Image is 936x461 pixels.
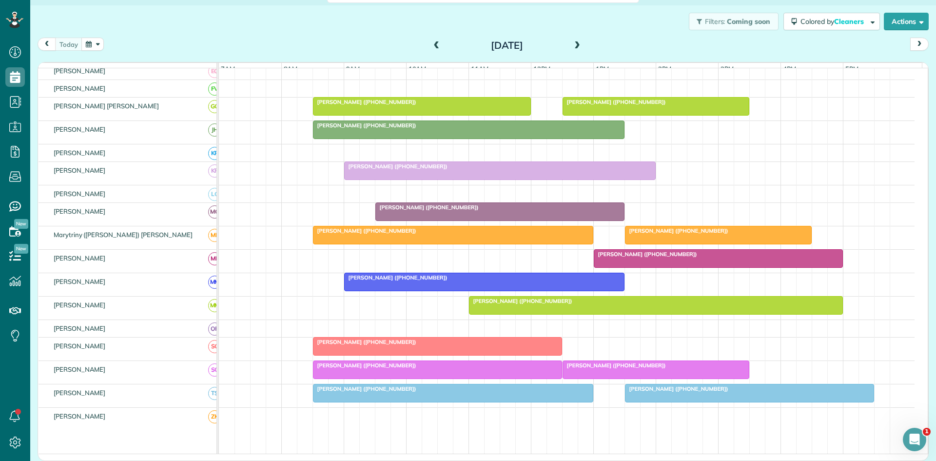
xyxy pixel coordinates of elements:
span: 11am [469,65,491,73]
h2: [DATE] [446,40,568,51]
span: 4pm [781,65,798,73]
span: [PERSON_NAME] ([PHONE_NUMBER]) [562,362,666,369]
span: GG [208,100,221,113]
span: [PERSON_NAME] [52,190,108,198]
span: [PERSON_NAME] [52,166,108,174]
span: JH [208,123,221,137]
span: [PERSON_NAME] [52,207,108,215]
span: 3pm [719,65,736,73]
span: TS [208,387,221,400]
span: [PERSON_NAME] ([PHONE_NUMBER]) [312,227,417,234]
span: MM [208,276,221,289]
span: [PERSON_NAME] [52,84,108,92]
span: SC [208,363,221,377]
span: [PERSON_NAME] [52,67,108,75]
span: 1pm [594,65,611,73]
span: EG [208,65,221,78]
span: [PERSON_NAME] ([PHONE_NUMBER]) [375,204,479,211]
span: [PERSON_NAME] ([PHONE_NUMBER]) [468,298,573,304]
span: Coming soon [727,17,771,26]
span: [PERSON_NAME] ([PHONE_NUMBER]) [562,99,666,105]
span: [PERSON_NAME] ([PHONE_NUMBER]) [624,227,729,234]
span: Cleaners [834,17,865,26]
span: [PERSON_NAME] [52,301,108,309]
span: [PERSON_NAME] ([PHONE_NUMBER]) [312,362,417,369]
span: Filters: [705,17,725,26]
span: KR [208,147,221,160]
iframe: Intercom live chat [903,428,926,451]
span: [PERSON_NAME] ([PHONE_NUMBER]) [593,251,698,258]
span: 5pm [843,65,860,73]
span: [PERSON_NAME] [52,149,108,157]
span: [PERSON_NAME] ([PHONE_NUMBER]) [344,163,448,170]
span: LC [208,188,221,201]
span: 1 [923,428,931,436]
span: ME [208,229,221,242]
span: 9am [344,65,362,73]
span: Colored by [800,17,867,26]
span: 12pm [531,65,552,73]
span: ML [208,252,221,265]
button: Actions [884,13,929,30]
span: [PERSON_NAME] ([PHONE_NUMBER]) [312,339,417,345]
span: [PERSON_NAME] [52,389,108,397]
span: 8am [282,65,300,73]
span: SC [208,340,221,353]
span: [PERSON_NAME] [52,324,108,332]
span: ZK [208,410,221,423]
span: [PERSON_NAME] [52,254,108,262]
span: New [14,244,28,254]
span: FV [208,82,221,96]
span: OR [208,322,221,336]
span: KR [208,164,221,178]
span: Marytriny ([PERSON_NAME]) [PERSON_NAME] [52,231,195,239]
button: Colored byCleaners [783,13,880,30]
span: [PERSON_NAME] ([PHONE_NUMBER]) [312,99,417,105]
span: [PERSON_NAME] [52,125,108,133]
span: [PERSON_NAME] ([PHONE_NUMBER]) [312,122,417,129]
span: 2pm [656,65,673,73]
span: [PERSON_NAME] [52,342,108,350]
span: MG [208,205,221,219]
span: 7am [219,65,237,73]
button: today [55,38,82,51]
span: 10am [407,65,429,73]
span: [PERSON_NAME] [52,278,108,285]
span: New [14,219,28,229]
span: [PERSON_NAME] [52,365,108,373]
span: [PERSON_NAME] ([PHONE_NUMBER]) [344,274,448,281]
span: MM [208,299,221,312]
button: prev [38,38,56,51]
span: [PERSON_NAME] [52,412,108,420]
span: [PERSON_NAME] ([PHONE_NUMBER]) [624,385,729,392]
span: [PERSON_NAME] ([PHONE_NUMBER]) [312,385,417,392]
button: next [910,38,929,51]
span: [PERSON_NAME] [PERSON_NAME] [52,102,161,110]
